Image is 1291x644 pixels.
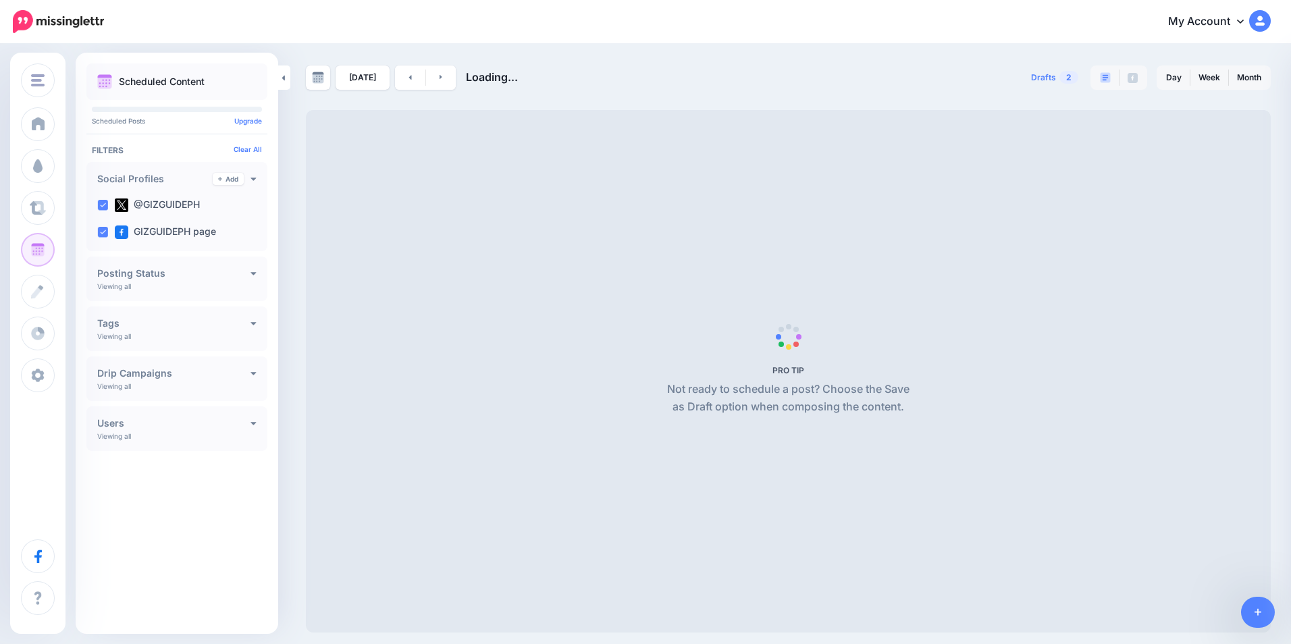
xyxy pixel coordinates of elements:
a: My Account [1155,5,1271,38]
h4: Filters [92,145,262,155]
p: Viewing all [97,332,131,340]
span: Loading... [466,70,518,84]
img: twitter-square.png [115,198,128,212]
p: Viewing all [97,282,131,290]
img: facebook-square.png [115,225,128,239]
h4: Social Profiles [97,174,213,184]
p: Not ready to schedule a post? Choose the Save as Draft option when composing the content. [662,381,915,416]
img: calendar-grey-darker.png [312,72,324,84]
img: paragraph-boxed.png [1100,72,1111,83]
img: menu.png [31,74,45,86]
img: facebook-grey-square.png [1128,73,1138,83]
h4: Posting Status [97,269,251,278]
a: Upgrade [234,117,262,125]
a: [DATE] [336,65,390,90]
h4: Users [97,419,251,428]
p: Viewing all [97,382,131,390]
label: GIZGUIDEPH page [115,225,216,239]
img: calendar.png [97,74,112,89]
label: @GIZGUIDEPH [115,198,200,212]
a: Drafts2 [1023,65,1086,90]
span: 2 [1059,71,1078,84]
h5: PRO TIP [662,365,915,375]
h4: Tags [97,319,251,328]
span: Drafts [1031,74,1056,82]
h4: Drip Campaigns [97,369,251,378]
a: Month [1229,67,1269,88]
a: Add [213,173,244,185]
p: Scheduled Content [119,77,205,86]
a: Week [1190,67,1228,88]
img: Missinglettr [13,10,104,33]
p: Viewing all [97,432,131,440]
a: Clear All [234,145,262,153]
p: Scheduled Posts [92,117,262,124]
a: Day [1158,67,1190,88]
